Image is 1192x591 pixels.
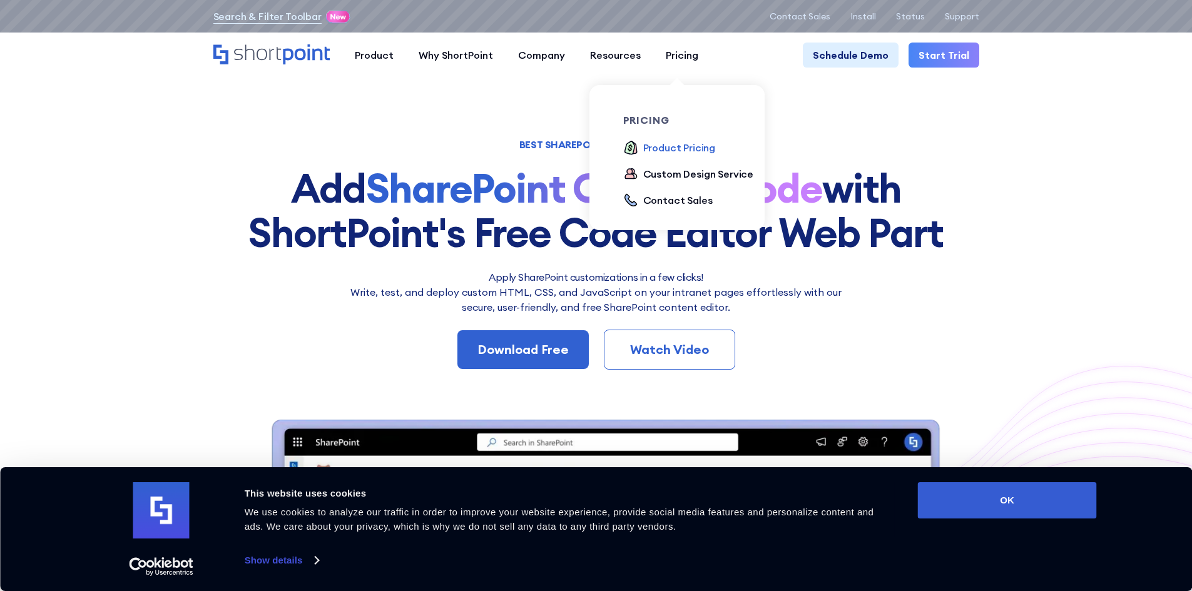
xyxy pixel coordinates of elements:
[419,48,493,63] div: Why ShortPoint
[918,482,1097,518] button: OK
[355,48,394,63] div: Product
[623,193,713,209] a: Contact Sales
[406,43,506,68] a: Why ShortPoint
[213,140,979,149] h1: BEST SHAREPOINT CODE EDITOR
[245,551,318,570] a: Show details
[578,43,653,68] a: Resources
[213,166,979,255] h1: Add with ShortPoint's Free Code Editor Web Part
[623,140,716,156] a: Product Pricing
[624,340,715,359] div: Watch Video
[343,285,850,315] p: Write, test, and deploy custom HTML, CSS, and JavaScript on your intranet pages effortlessly wi﻿t...
[366,163,823,213] strong: SharePoint Custom Code
[623,166,754,183] a: Custom Design Service
[604,330,735,370] a: Watch Video
[213,44,330,66] a: Home
[343,270,850,285] h2: Apply SharePoint customizations in a few clicks!
[909,43,979,68] a: Start Trial
[896,11,925,21] a: Status
[803,43,899,68] a: Schedule Demo
[770,11,830,21] a: Contact Sales
[133,482,190,538] img: logo
[643,193,713,208] div: Contact Sales
[653,43,711,68] a: Pricing
[342,43,406,68] a: Product
[506,43,578,68] a: Company
[850,11,876,21] a: Install
[245,507,874,532] span: We use cookies to analyze our traffic in order to improve your website experience, provide social...
[945,11,979,21] a: Support
[666,48,698,63] div: Pricing
[643,166,754,181] div: Custom Design Service
[245,486,890,501] div: This website uses cookies
[643,140,716,155] div: Product Pricing
[457,330,589,369] a: Download Free
[590,48,641,63] div: Resources
[518,48,565,63] div: Company
[477,340,569,359] div: Download Free
[213,9,322,24] a: Search & Filter Toolbar
[106,557,216,576] a: Usercentrics Cookiebot - opens in a new window
[623,115,763,125] div: pricing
